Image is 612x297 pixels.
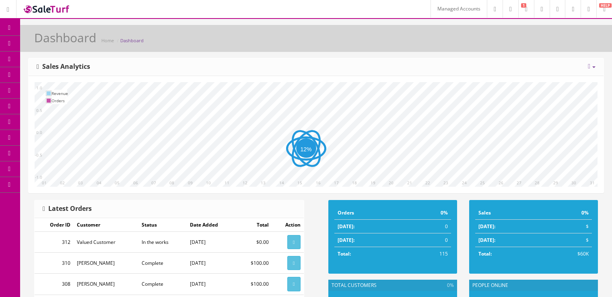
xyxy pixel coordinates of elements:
[138,232,187,253] td: In the works
[187,232,237,253] td: [DATE]
[37,63,90,70] h3: Sales Analytics
[406,220,451,233] td: 0
[52,90,68,97] td: Revenue
[187,218,237,232] td: Date Added
[334,206,406,220] td: Orders
[187,274,237,295] td: [DATE]
[478,250,492,257] strong: Total:
[328,280,457,291] div: Total Customers
[187,253,237,274] td: [DATE]
[35,274,74,295] td: 308
[74,253,139,274] td: [PERSON_NAME]
[478,237,495,243] strong: [DATE]:
[406,233,451,247] td: 0
[338,223,354,230] strong: [DATE]:
[138,274,187,295] td: Complete
[34,31,96,44] h1: Dashboard
[23,4,71,14] img: SaleTurf
[237,274,272,295] td: $100.00
[35,218,74,232] td: Order ID
[469,280,598,291] div: People Online
[406,206,451,220] td: 0%
[120,37,144,43] a: Dashboard
[237,232,272,253] td: $0.00
[43,205,92,212] h3: Latest Orders
[287,235,300,249] a: View
[475,206,542,220] td: Sales
[338,237,354,243] strong: [DATE]:
[74,232,139,253] td: Valued Customer
[272,218,303,232] td: Action
[138,218,187,232] td: Status
[542,233,592,247] td: $
[237,218,272,232] td: Total
[542,220,592,233] td: $
[478,223,495,230] strong: [DATE]:
[101,37,114,43] a: Home
[52,97,68,104] td: Orders
[542,206,592,220] td: 0%
[521,3,526,8] span: 1
[287,277,300,291] a: View
[447,282,454,289] span: 0%
[542,247,592,261] td: $60K
[237,253,272,274] td: $100.00
[74,218,139,232] td: Customer
[599,3,612,8] span: HELP
[287,256,300,270] a: View
[35,232,74,253] td: 312
[74,274,139,295] td: [PERSON_NAME]
[35,253,74,274] td: 310
[138,253,187,274] td: Complete
[406,247,451,261] td: 115
[338,250,351,257] strong: Total:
